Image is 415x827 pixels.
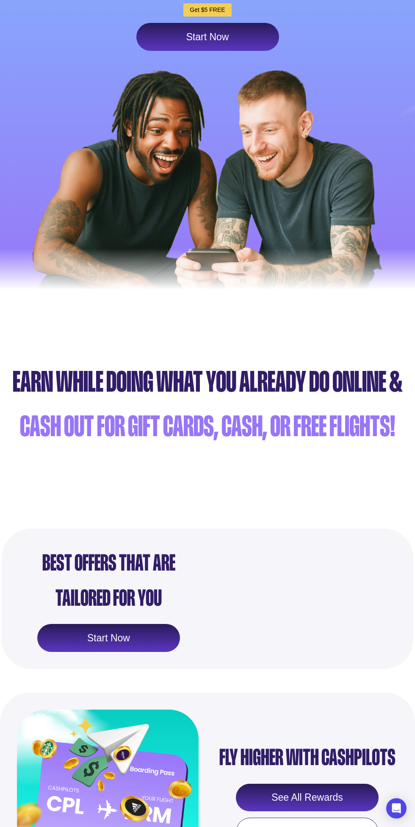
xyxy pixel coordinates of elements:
div: Open Intercom Messenger [386,798,407,819]
div: cash out for gift cards, cash, or free flights! [4,404,411,448]
a: Start Now [136,23,279,51]
a: Get $5 FREE [183,3,231,17]
div: Earn while doing what you already do online & [4,359,411,404]
div: Fly Higher with CashPilots [219,740,396,775]
a: Start Now [37,624,180,652]
a: See All Rewards [236,784,379,812]
div: Best Offers that are Tailored for You [19,546,199,615]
